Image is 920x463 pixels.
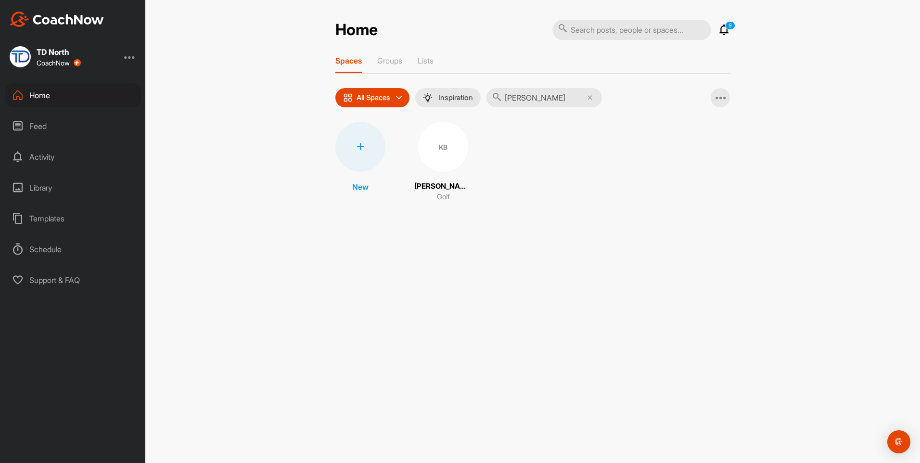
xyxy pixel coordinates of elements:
img: CoachNow [10,12,104,27]
p: Golf [437,192,450,203]
p: Inspiration [438,94,473,102]
img: icon [343,93,353,103]
div: Open Intercom Messenger [887,430,910,453]
div: Activity [5,145,141,169]
div: Feed [5,114,141,138]
img: menuIcon [423,93,433,103]
p: Groups [377,56,402,65]
h2: Home [335,21,378,39]
div: Library [5,176,141,200]
p: [PERSON_NAME] [414,181,472,192]
img: square_a2c626d8416b12200a2ebc46ed2e55fa.jpg [10,46,31,67]
div: Templates [5,206,141,231]
p: Lists [418,56,434,65]
div: Support & FAQ [5,268,141,292]
div: Home [5,83,141,107]
input: Search posts, people or spaces... [552,20,711,40]
div: Schedule [5,237,141,261]
input: Search... [486,88,602,107]
p: New [352,181,369,193]
p: Spaces [335,56,362,65]
div: CoachNow [37,59,81,67]
div: KB [418,122,468,172]
p: 9 [725,21,735,30]
div: TD North [37,48,81,56]
a: KB[PERSON_NAME]Golf [414,122,472,203]
p: All Spaces [357,94,390,102]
